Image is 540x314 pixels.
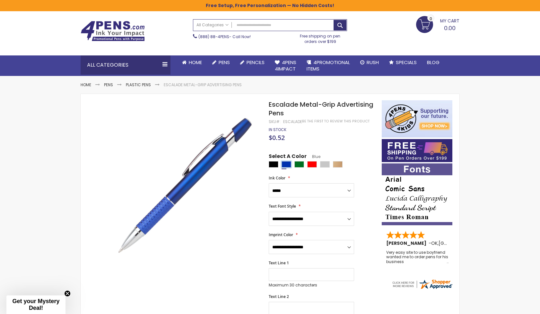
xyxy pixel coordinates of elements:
[219,59,230,66] span: Pens
[269,100,373,118] span: Escalade Metal-Grip Advertising Pens
[422,55,445,70] a: Blog
[193,20,232,30] a: All Categories
[64,290,71,297] button: Close teaser
[391,278,453,290] img: 4pens.com widget logo
[177,55,207,70] a: Home
[81,21,145,41] img: 4Pens Custom Pens and Promotional Products
[81,55,170,75] div: All Categories
[301,55,355,76] a: 4PROMOTIONALITEMS
[382,100,452,137] img: 4pens 4 kids
[269,161,278,168] div: Black
[431,240,438,246] span: OK
[293,31,347,44] div: Free shipping on pen orders over $199
[307,154,320,159] span: Blue
[269,294,289,299] span: Text Line 2
[355,55,384,70] a: Rush
[104,82,113,87] a: Pens
[269,260,289,266] span: Text Line 1
[269,153,307,161] span: Select A Color
[198,34,251,39] span: - Call Now!
[113,110,260,256] img: escalade_blue_1.jpg
[235,55,270,70] a: Pencils
[189,59,202,66] span: Home
[427,59,440,66] span: Blog
[333,161,343,168] div: Copper
[126,82,151,87] a: Plastic Pens
[367,59,379,66] span: Rush
[320,161,330,168] div: Silver
[294,161,304,168] div: Green
[269,119,281,124] strong: SKU
[207,55,235,70] a: Pens
[270,55,301,76] a: 4Pens4impact
[386,250,449,264] div: Very easy site to use boyfriend wanted me to order pens for his business
[12,298,59,311] span: Get your Mystery Deal!
[396,59,417,66] span: Specials
[302,119,370,124] a: Be the first to review this product
[391,286,453,291] a: 4pens.com certificate URL
[81,82,91,87] a: Home
[444,24,456,32] span: 0.00
[6,295,65,314] div: Get your Mystery Deal!Close teaser
[430,16,432,22] span: 0
[269,127,286,132] span: In stock
[269,175,285,181] span: Ink Color
[247,59,265,66] span: Pencils
[386,240,429,246] span: [PERSON_NAME]
[269,127,286,132] div: Availability
[416,16,459,32] a: 0.00 0
[384,55,422,70] a: Specials
[307,161,317,168] div: Red
[307,59,350,72] span: 4PROMOTIONAL ITEMS
[439,240,486,246] span: [GEOGRAPHIC_DATA]
[196,22,229,28] span: All Categories
[269,203,296,209] span: Text Font Style
[382,139,452,162] img: Free shipping on orders over $199
[198,34,229,39] a: (888) 88-4PENS
[282,161,291,168] div: Blue
[429,240,486,246] span: - ,
[269,232,293,237] span: Imprint Color
[382,163,452,225] img: font-personalization-examples
[283,119,302,124] div: Escalade
[275,59,296,72] span: 4Pens 4impact
[164,82,242,87] li: Escalade Metal-Grip Advertising Pens
[269,133,285,142] span: $0.52
[269,283,354,288] p: Maximum 30 characters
